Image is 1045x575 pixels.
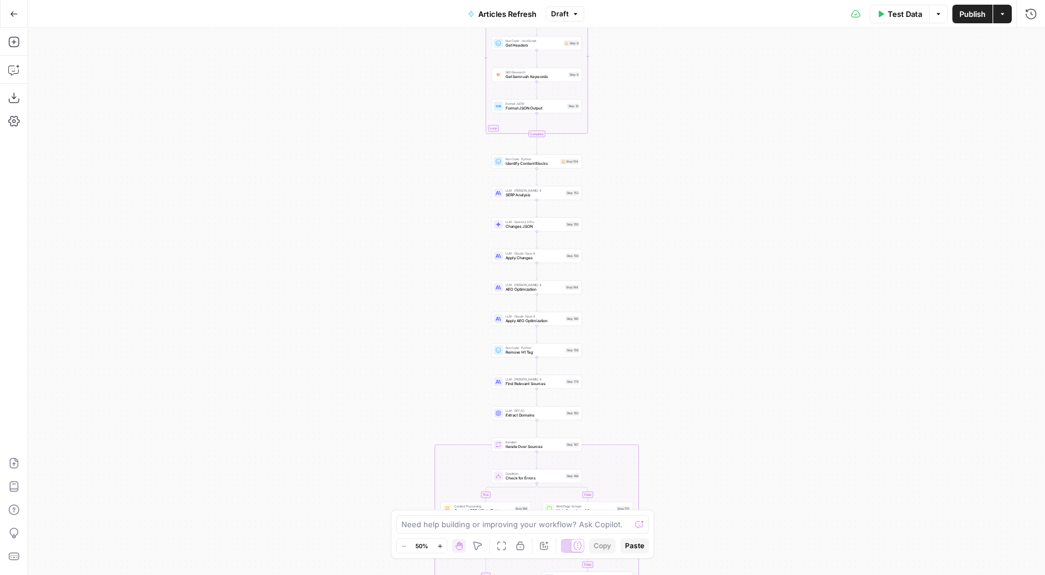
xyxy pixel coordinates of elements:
div: LLM · [PERSON_NAME] 4Find Relevant SourcesStep 179 [492,375,582,389]
div: LLM · [PERSON_NAME] 4AEO OptimizationStep 184 [492,280,582,294]
span: LLM · [PERSON_NAME] 4 [506,188,563,193]
div: Complete [528,130,545,137]
div: Step 168 [566,474,580,479]
g: Edge from step_167 to step_168 [536,451,538,468]
div: Step 167 [566,442,580,447]
span: Iterate Over Sources [506,444,563,450]
div: Content ProcessingConvert PDF URL to TextStep 169 [441,502,531,516]
div: Step 155 [566,222,580,227]
g: Edge from step_168 to step_170 [537,483,589,501]
span: Copy [594,541,611,551]
div: Step 104 [560,158,580,164]
span: Get Headers [506,43,562,48]
span: Apply AEO Optimization [506,318,563,324]
span: Changes JSON [506,224,563,230]
span: Content Processing [454,504,512,509]
g: Edge from step_168 to step_169 [485,483,537,501]
div: Step 8 [564,40,580,46]
span: Articles Refresh [478,8,536,20]
g: Edge from step_162 to step_167 [536,420,538,437]
div: LLM · Claude Opus 4Apply AEO OptimizationStep 185 [492,312,582,326]
span: Publish [959,8,986,20]
div: Step 185 [566,316,580,322]
div: Step 10 [567,104,580,109]
button: Test Data [870,5,929,23]
span: Condition [506,471,563,476]
div: LLM · Gemini 2.5 ProChanges JSONStep 155 [492,217,582,231]
div: SEO ResearchGet Semrush KeywordsStep 9 [492,68,582,82]
div: LLM · GPT-4.1Extract DomainsStep 162 [492,406,582,420]
div: Run Code · PythonIdentify Content BlocksStep 104 [492,154,582,168]
div: Step 162 [566,411,580,416]
span: LLM · GPT-4.1 [506,408,563,413]
span: AEO Optimization [506,287,563,292]
g: Edge from step_155 to step_158 [536,231,538,248]
g: Edge from step_153 to step_155 [536,200,538,217]
span: Web Scraping of Sources [556,508,614,514]
g: Edge from step_8 to step_9 [536,50,538,67]
div: Step 184 [565,285,580,290]
button: Draft [546,6,584,22]
div: Step 9 [569,72,580,77]
span: Test Data [888,8,922,20]
img: 62yuwf1kr9krw125ghy9mteuwaw4 [444,506,450,511]
div: IterationIterate Over SourcesStep 167 [492,438,582,451]
g: Edge from step_158 to step_184 [536,263,538,280]
button: Paste [620,538,649,553]
g: Edge from step_6-iteration-end to step_104 [536,137,538,154]
span: Paste [625,541,644,551]
div: Step 158 [566,253,580,259]
button: Publish [952,5,993,23]
span: Get Semrush Keywords [506,74,566,80]
div: Web Page ScrapeWeb Scraping of SourcesStep 170 [543,502,633,516]
span: 50% [415,541,428,551]
div: LLM · [PERSON_NAME] 4SERP AnalysisStep 153 [492,186,582,200]
g: Edge from step_7 to step_8 [536,19,538,36]
button: Copy [589,538,616,553]
span: SEO Research [506,70,566,75]
span: Extract Domains [506,412,563,418]
g: Edge from step_9 to step_10 [536,82,538,98]
span: Apply Changes [506,255,563,261]
g: Edge from step_184 to step_185 [536,294,538,311]
div: ConditionCheck for ErrorsStep 168 [492,469,582,483]
g: Edge from step_185 to step_159 [536,326,538,343]
span: LLM · Gemini 2.5 Pro [506,220,563,224]
span: Remove H1 Tag [506,350,563,355]
span: Identify Content Blocks [506,161,559,167]
span: LLM · Claude Opus 4 [506,314,563,319]
span: Find Relevant Sources [506,381,563,387]
div: Step 179 [566,379,580,384]
div: Complete [492,130,582,137]
span: SERP Analysis [506,192,563,198]
div: Run Code · JavaScriptGet HeadersStep 8 [492,36,582,50]
span: Check for Errors [506,475,563,481]
div: Format JSONFormat JSON OutputStep 10 [492,99,582,113]
div: Step 159 [566,348,580,353]
span: LLM · [PERSON_NAME] 4 [506,283,563,287]
span: Web Page Scrape [556,504,614,509]
button: Articles Refresh [461,5,543,23]
div: LLM · Claude Opus 4Apply ChangesStep 158 [492,249,582,263]
g: Edge from step_104 to step_153 [536,168,538,185]
g: Edge from step_179 to step_162 [536,389,538,405]
span: Convert PDF URL to Text [454,508,512,514]
span: Run Code · JavaScript [506,38,562,43]
span: Iteration [506,440,563,445]
span: Format JSON Output [506,105,565,111]
span: LLM · [PERSON_NAME] 4 [506,377,563,382]
span: Draft [551,9,569,19]
div: Step 169 [514,506,528,511]
div: Run Code · PythonRemove H1 TagStep 159 [492,343,582,357]
div: Step 170 [616,506,630,511]
span: Run Code · Python [506,157,559,161]
g: Edge from step_171 to step_172 [537,553,589,571]
span: Run Code · Python [506,345,563,350]
img: ey5lt04xp3nqzrimtu8q5fsyor3u [496,72,502,77]
span: Format JSON [506,101,565,106]
span: LLM · Claude Opus 4 [506,251,563,256]
div: Step 153 [566,191,580,196]
g: Edge from step_159 to step_179 [536,357,538,374]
